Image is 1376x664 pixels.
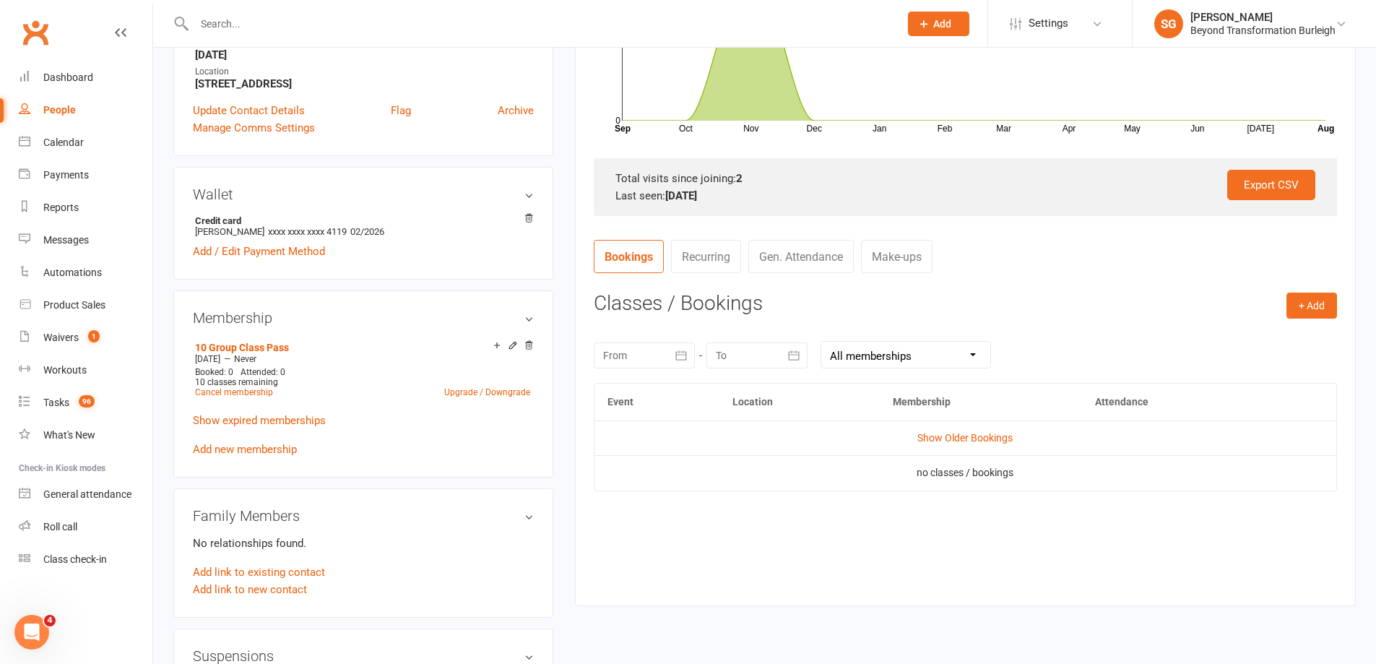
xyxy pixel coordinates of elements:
a: Add new membership [193,443,297,456]
div: Reports [43,202,79,213]
div: Automations [43,267,102,278]
a: Add / Edit Payment Method [193,243,325,260]
th: Event [594,384,720,421]
a: Recurring [671,240,741,273]
p: No relationships found. [193,535,534,552]
span: xxxx xxxx xxxx 4119 [268,226,347,237]
div: Roll call [43,521,77,533]
h3: Classes / Bookings [594,293,1337,315]
th: Attendance [1082,384,1273,421]
div: General attendance [43,488,131,500]
a: Messages [19,224,152,256]
a: Make-ups [861,240,933,273]
h3: Suspensions [193,648,534,664]
a: What's New [19,419,152,452]
div: [PERSON_NAME] [1190,11,1336,24]
a: Workouts [19,354,152,387]
div: Total visits since joining: [615,170,1315,187]
li: [PERSON_NAME] [193,213,534,239]
button: + Add [1286,293,1337,319]
div: Last seen: [615,187,1315,204]
div: — [191,353,534,365]
a: Class kiosk mode [19,543,152,576]
a: Calendar [19,126,152,159]
a: Cancel membership [195,387,273,397]
th: Membership [880,384,1082,421]
a: Waivers 1 [19,322,152,354]
div: Beyond Transformation Burleigh [1190,24,1336,37]
h3: Family Members [193,508,534,524]
span: Settings [1029,7,1068,40]
div: Calendar [43,137,84,148]
span: Add [933,18,951,30]
div: Waivers [43,332,79,343]
a: Product Sales [19,289,152,322]
span: 1 [88,330,100,342]
a: Automations [19,256,152,289]
a: Manage Comms Settings [193,119,315,137]
a: Show expired memberships [193,414,326,427]
a: Payments [19,159,152,191]
span: Attended: 0 [241,367,285,377]
div: Product Sales [43,299,105,311]
strong: Credit card [195,215,527,226]
a: Update Contact Details [193,102,305,119]
span: 96 [79,395,95,408]
div: Tasks [43,397,69,408]
button: Add [908,12,969,36]
div: SG [1154,9,1183,38]
strong: [STREET_ADDRESS] [195,77,534,90]
a: Add link to new contact [193,581,307,598]
a: Clubworx [17,14,53,51]
a: Gen. Attendance [748,240,854,273]
span: [DATE] [195,354,220,364]
h3: Membership [193,310,534,326]
a: Reports [19,191,152,224]
a: Bookings [594,240,664,273]
div: Dashboard [43,72,93,83]
a: Export CSV [1227,170,1315,200]
a: Flag [391,102,411,119]
span: 4 [44,615,56,626]
iframe: Intercom live chat [14,615,49,650]
strong: 2 [736,172,743,185]
strong: [DATE] [665,189,697,202]
input: Search... [190,14,889,34]
div: Workouts [43,364,87,376]
a: People [19,94,152,126]
a: Show Older Bookings [917,432,1013,444]
div: Class check-in [43,553,107,565]
div: Messages [43,234,89,246]
span: 02/2026 [350,226,384,237]
a: 10 Group Class Pass [195,342,289,353]
div: Payments [43,169,89,181]
span: Never [234,354,256,364]
span: 10 classes remaining [195,377,278,387]
a: Add link to existing contact [193,564,325,581]
a: Roll call [19,511,152,543]
a: Dashboard [19,61,152,94]
td: no classes / bookings [594,455,1336,490]
h3: Wallet [193,186,534,202]
a: Upgrade / Downgrade [444,387,530,397]
a: Tasks 96 [19,387,152,419]
th: Location [719,384,880,421]
a: Archive [498,102,534,119]
div: People [43,104,76,116]
div: What's New [43,429,95,441]
span: Booked: 0 [195,367,233,377]
div: Location [195,65,534,79]
a: General attendance kiosk mode [19,478,152,511]
strong: [DATE] [195,48,534,61]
